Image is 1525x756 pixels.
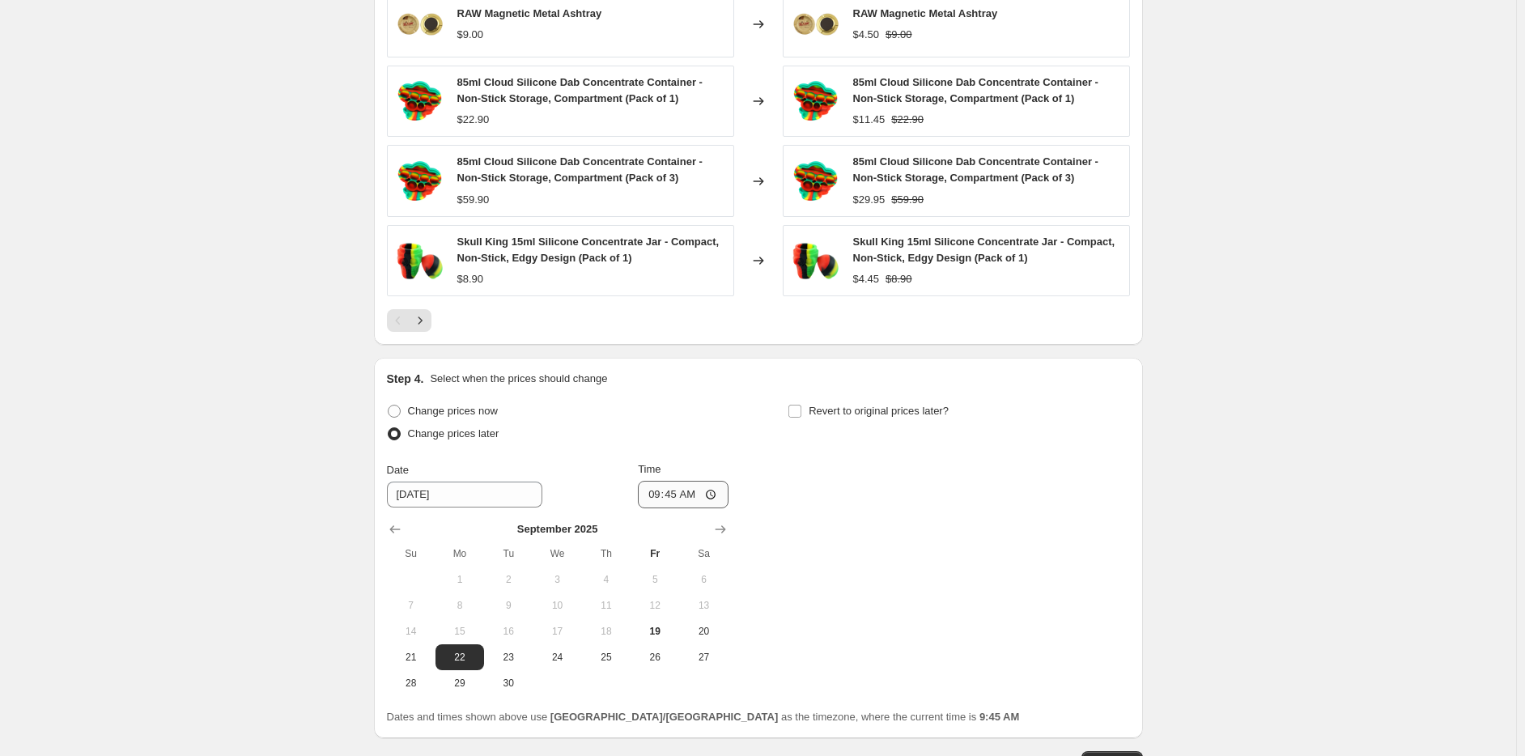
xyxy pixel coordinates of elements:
[457,7,602,19] span: RAW Magnetic Metal Ashtray
[442,573,478,586] span: 1
[679,567,728,592] button: Saturday September 6 2025
[792,77,840,125] img: 85mlLargercloudcontainer_4_80x.png
[853,76,1098,104] span: 85ml Cloud Silicone Dab Concentrate Container - Non-Stick Storage, Compartment (Pack of 1)
[484,567,533,592] button: Tuesday September 2 2025
[393,651,429,664] span: 21
[387,482,542,508] input: 9/19/2025
[631,567,679,592] button: Friday September 5 2025
[435,567,484,592] button: Monday September 1 2025
[491,547,526,560] span: Tu
[853,192,886,208] div: $29.95
[792,157,840,206] img: 85mlLargercloudcontainer_4_80x.png
[631,541,679,567] th: Friday
[638,463,661,475] span: Time
[792,236,840,285] img: 15mlskullcontainer_14_80x.png
[637,547,673,560] span: Fr
[393,547,429,560] span: Su
[409,309,431,332] button: Next
[686,599,721,612] span: 13
[853,271,880,287] div: $4.45
[853,7,998,19] span: RAW Magnetic Metal Ashtray
[891,192,924,208] strike: $59.90
[539,547,575,560] span: We
[387,670,435,696] button: Sunday September 28 2025
[886,27,912,43] strike: $9.00
[588,625,624,638] span: 18
[637,599,673,612] span: 12
[588,599,624,612] span: 11
[435,670,484,696] button: Monday September 29 2025
[396,77,444,125] img: 85mlLargercloudcontainer_4_80x.png
[435,592,484,618] button: Monday September 8 2025
[387,309,431,332] nav: Pagination
[582,644,631,670] button: Thursday September 25 2025
[396,236,444,285] img: 15mlskullcontainer_14_80x.png
[853,27,880,43] div: $4.50
[387,644,435,670] button: Sunday September 21 2025
[533,592,581,618] button: Wednesday September 10 2025
[442,599,478,612] span: 8
[809,405,949,417] span: Revert to original prices later?
[709,518,732,541] button: Show next month, October 2025
[539,651,575,664] span: 24
[387,464,409,476] span: Date
[588,573,624,586] span: 4
[435,541,484,567] th: Monday
[582,618,631,644] button: Thursday September 18 2025
[582,567,631,592] button: Thursday September 4 2025
[491,677,526,690] span: 30
[435,644,484,670] button: Monday September 22 2025
[387,618,435,644] button: Sunday September 14 2025
[853,112,886,128] div: $11.45
[853,236,1115,264] span: Skull King 15ml Silicone Concentrate Jar - Compact, Non-Stick, Edgy Design (Pack of 1)
[582,541,631,567] th: Thursday
[484,592,533,618] button: Tuesday September 9 2025
[484,541,533,567] th: Tuesday
[631,644,679,670] button: Friday September 26 2025
[442,625,478,638] span: 15
[457,236,720,264] span: Skull King 15ml Silicone Concentrate Jar - Compact, Non-Stick, Edgy Design (Pack of 1)
[679,618,728,644] button: Saturday September 20 2025
[457,112,490,128] div: $22.90
[442,547,478,560] span: Mo
[539,625,575,638] span: 17
[631,592,679,618] button: Friday September 12 2025
[637,625,673,638] span: 19
[588,651,624,664] span: 25
[484,670,533,696] button: Tuesday September 30 2025
[582,592,631,618] button: Thursday September 11 2025
[408,405,498,417] span: Change prices now
[435,618,484,644] button: Monday September 15 2025
[637,651,673,664] span: 26
[393,677,429,690] span: 28
[491,651,526,664] span: 23
[408,427,499,440] span: Change prices later
[387,592,435,618] button: Sunday September 7 2025
[457,155,703,184] span: 85ml Cloud Silicone Dab Concentrate Container - Non-Stick Storage, Compartment (Pack of 3)
[631,618,679,644] button: Today Friday September 19 2025
[686,547,721,560] span: Sa
[539,599,575,612] span: 10
[638,481,729,508] input: 12:00
[491,599,526,612] span: 9
[533,541,581,567] th: Wednesday
[686,625,721,638] span: 20
[442,677,478,690] span: 29
[457,76,703,104] span: 85ml Cloud Silicone Dab Concentrate Container - Non-Stick Storage, Compartment (Pack of 1)
[533,567,581,592] button: Wednesday September 3 2025
[484,644,533,670] button: Tuesday September 23 2025
[679,644,728,670] button: Saturday September 27 2025
[457,27,484,43] div: $9.00
[533,644,581,670] button: Wednesday September 24 2025
[686,573,721,586] span: 6
[430,371,607,387] p: Select when the prices should change
[491,625,526,638] span: 16
[886,271,912,287] strike: $8.90
[457,271,484,287] div: $8.90
[384,518,406,541] button: Show previous month, August 2025
[853,155,1098,184] span: 85ml Cloud Silicone Dab Concentrate Container - Non-Stick Storage, Compartment (Pack of 3)
[539,573,575,586] span: 3
[442,651,478,664] span: 22
[679,592,728,618] button: Saturday September 13 2025
[588,547,624,560] span: Th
